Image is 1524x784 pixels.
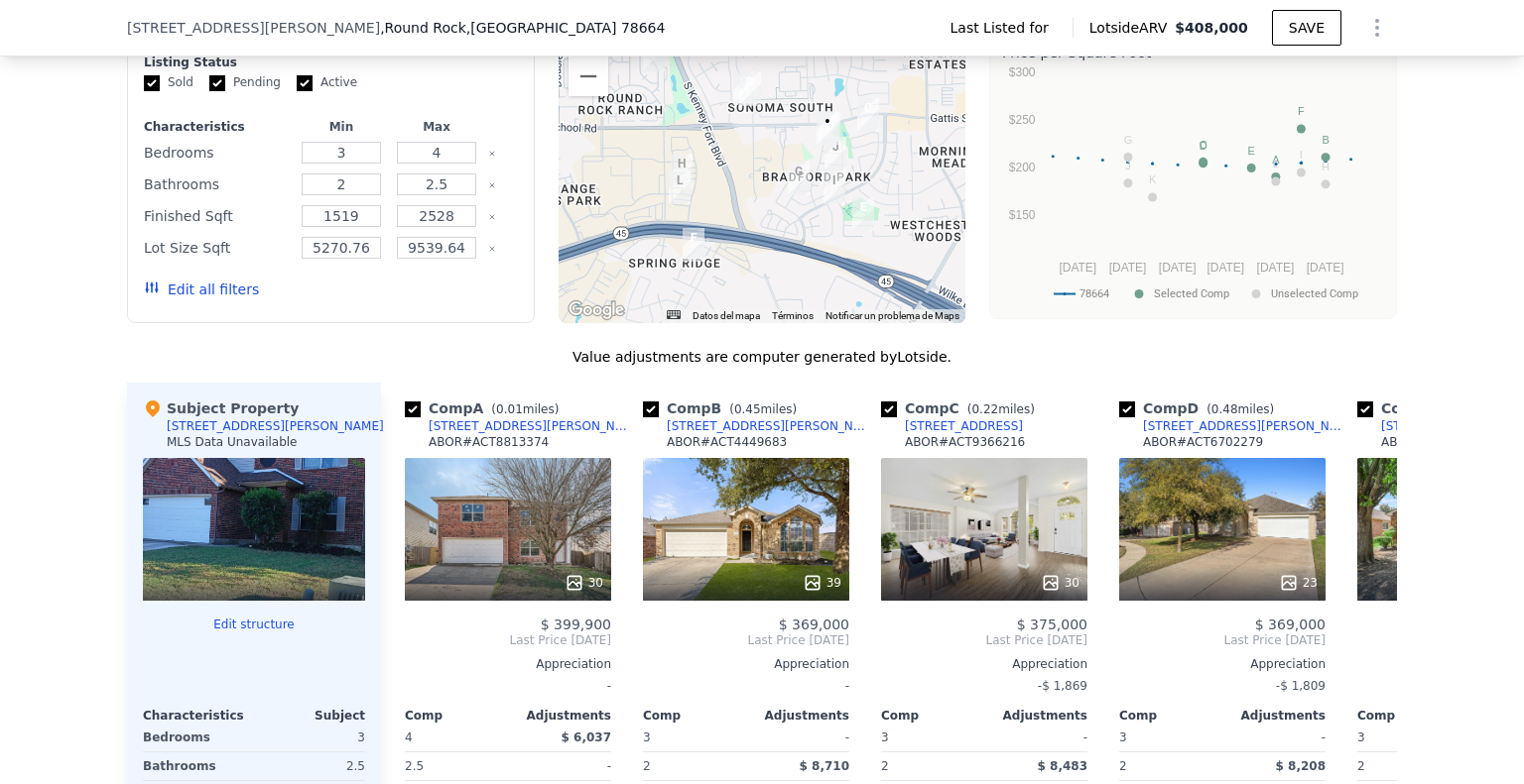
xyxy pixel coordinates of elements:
[512,752,611,780] div: -
[1255,616,1326,632] span: $ 369,000
[144,280,259,299] button: Edit all filters
[825,137,846,170] div: 2816 Adelen Ln
[1307,261,1344,275] text: [DATE]
[1089,18,1175,38] span: Lotside ARV
[852,197,874,231] div: 3017 Hill St
[1206,261,1244,275] text: [DATE]
[683,228,704,262] div: 2004 Charlotte Way
[669,170,691,204] div: 2021 Hat Bender Loop
[881,752,980,780] div: 2
[1276,759,1326,773] span: $ 8,208
[1041,573,1079,593] div: 30
[143,616,365,632] button: Edit structure
[643,730,651,744] span: 3
[1017,616,1087,632] span: $ 375,000
[1009,161,1036,174] text: $200
[380,18,665,38] span: , Round Rock
[565,573,603,593] div: 30
[1248,145,1255,157] text: E
[1357,398,1518,418] div: Comp E
[488,150,496,158] button: Clear
[1298,105,1305,117] text: F
[144,234,290,262] div: Lot Size Sqft
[1211,402,1238,416] span: 0.48
[144,170,290,198] div: Bathrooms
[1009,65,1036,79] text: $300
[788,162,810,195] div: 3103 Hailey Ln
[143,724,250,751] div: Bedrooms
[144,74,193,91] label: Sold
[405,632,611,648] span: Last Price [DATE]
[1272,10,1341,46] button: SAVE
[643,656,849,672] div: Appreciation
[483,402,567,416] span: ( miles)
[167,434,298,450] div: MLS Data Unavailable
[1222,708,1326,724] div: Adjustments
[258,752,365,780] div: 2.5
[881,656,1087,672] div: Appreciation
[1381,434,1501,450] div: ABOR # ACT8389827
[1200,140,1207,152] text: D
[564,297,629,323] a: Abre esta zona en Google Maps (se abre en una nueva ventana)
[739,72,761,106] div: 3300 Porter Creek Cv
[881,398,1043,418] div: Comp C
[1119,730,1127,744] span: 3
[1143,434,1263,450] div: ABOR # ACT6702279
[209,74,281,91] label: Pending
[143,752,250,780] div: Bathrooms
[405,418,635,434] a: [STREET_ADDRESS][PERSON_NAME]
[857,98,879,132] div: 2449 Roundabout Ln
[405,730,413,744] span: 4
[466,20,666,36] span: , [GEOGRAPHIC_DATA] 78664
[1276,679,1326,693] span: -$ 1,809
[881,632,1087,648] span: Last Price [DATE]
[643,398,805,418] div: Comp B
[1154,287,1229,300] text: Selected Comp
[1119,398,1282,418] div: Comp D
[1079,287,1109,300] text: 78664
[1322,161,1330,172] text: H
[819,112,840,146] div: 2604 Andres Way
[643,632,849,648] span: Last Price [DATE]
[772,310,814,321] a: Términos
[541,616,611,632] span: $ 399,900
[1271,287,1358,300] text: Unselected Comp
[144,119,290,135] div: Characteristics
[144,55,518,70] div: Listing Status
[881,730,889,744] span: 3
[143,398,299,418] div: Subject Property
[1322,134,1329,146] text: B
[779,616,849,632] span: $ 369,000
[298,119,385,135] div: Min
[1038,679,1087,693] span: -$ 1,869
[881,708,984,724] div: Comp
[143,708,254,724] div: Characteristics
[643,672,849,700] div: -
[1002,66,1384,314] svg: A chart.
[1272,154,1280,166] text: A
[1199,402,1282,416] span: ( miles)
[750,724,849,751] div: -
[258,724,365,751] div: 3
[405,398,567,418] div: Comp A
[393,119,480,135] div: Max
[1119,418,1349,434] a: [STREET_ADDRESS][PERSON_NAME]
[1119,752,1218,780] div: 2
[1257,261,1295,275] text: [DATE]
[671,154,693,187] div: 2207 Land Grant Way
[1381,418,1499,434] div: [STREET_ADDRESS]
[429,418,635,434] div: [STREET_ADDRESS][PERSON_NAME]
[1159,261,1197,275] text: [DATE]
[1357,708,1460,724] div: Comp
[429,434,549,450] div: ABOR # ACT8813374
[1009,208,1036,222] text: $150
[667,434,787,450] div: ABOR # ACT4449683
[564,297,629,323] img: Google
[144,75,160,91] input: Sold
[1357,8,1397,48] button: Show Options
[905,434,1025,450] div: ABOR # ACT9366216
[881,418,1023,434] a: [STREET_ADDRESS]
[496,402,523,416] span: 0.01
[569,56,608,96] button: Reducir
